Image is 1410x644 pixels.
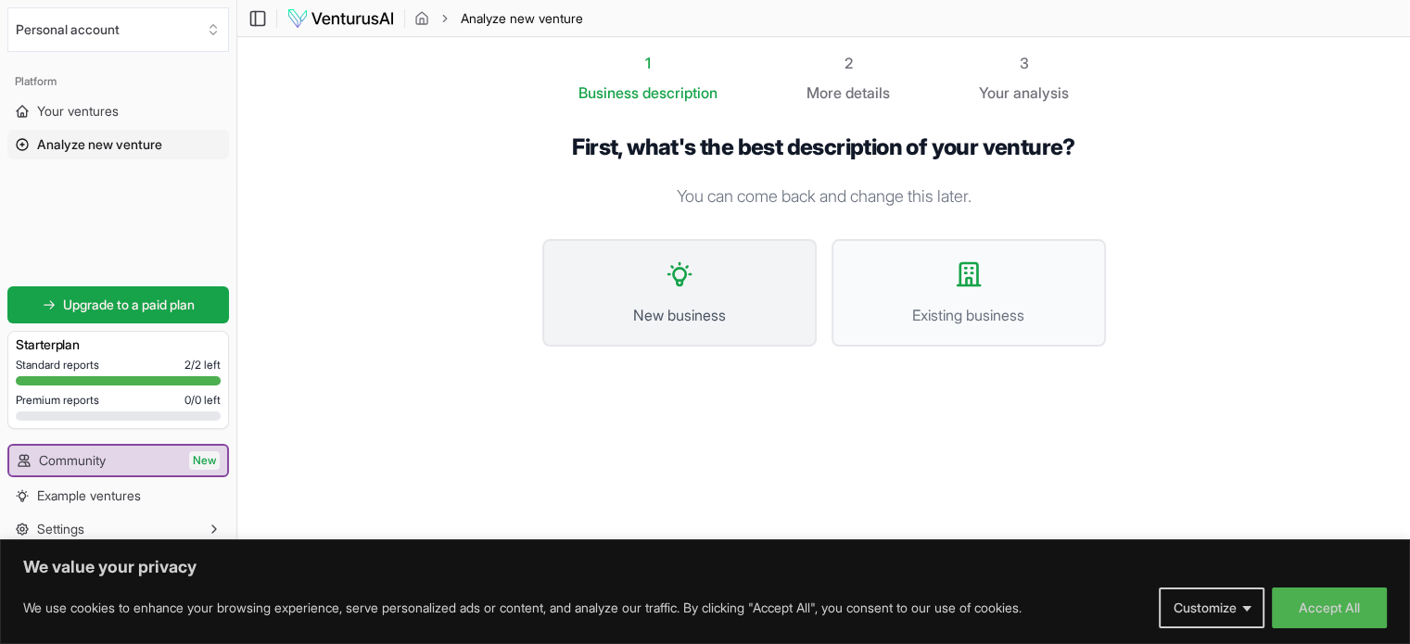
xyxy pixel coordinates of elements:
p: You can come back and change this later. [542,183,1106,209]
span: Existing business [852,304,1086,326]
div: 2 [807,52,890,74]
span: More [807,82,842,104]
span: Business [578,82,639,104]
span: Your [979,82,1010,104]
span: 0 / 0 left [184,393,221,408]
div: 3 [979,52,1069,74]
button: Settings [7,514,229,544]
a: CommunityNew [9,446,227,475]
span: description [642,83,718,102]
span: analysis [1013,83,1069,102]
a: Example ventures [7,481,229,511]
div: Platform [7,67,229,96]
span: Your ventures [37,102,119,120]
span: details [845,83,890,102]
a: Analyze new venture [7,130,229,159]
button: Select an organization [7,7,229,52]
span: Upgrade to a paid plan [63,296,195,314]
button: Customize [1159,587,1264,628]
span: New [189,451,220,470]
button: Accept All [1272,587,1387,628]
span: New business [563,304,796,326]
span: Community [39,451,106,470]
img: logo [286,7,395,30]
span: Analyze new venture [461,9,583,28]
button: Existing business [832,239,1106,347]
span: Standard reports [16,358,99,373]
h3: Starter plan [16,335,221,354]
span: Example ventures [37,486,141,505]
a: Upgrade to a paid plan [7,286,229,323]
span: 2 / 2 left [184,358,221,373]
nav: breadcrumb [414,9,583,28]
button: New business [542,239,817,347]
div: 1 [578,52,718,74]
h1: First, what's the best description of your venture? [542,133,1106,161]
span: Analyze new venture [37,135,162,154]
span: Premium reports [16,393,99,408]
p: We value your privacy [23,556,1387,578]
a: Your ventures [7,96,229,126]
span: Settings [37,520,84,538]
p: We use cookies to enhance your browsing experience, serve personalized ads or content, and analyz... [23,597,1022,619]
